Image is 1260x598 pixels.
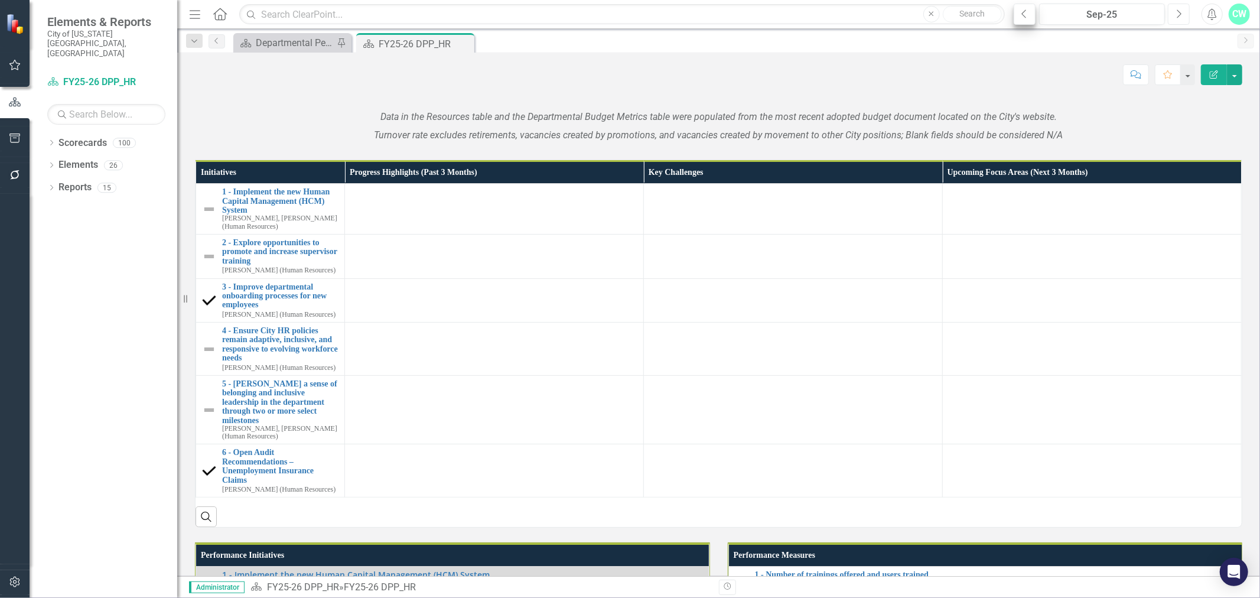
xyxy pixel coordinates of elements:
[222,214,338,230] small: [PERSON_NAME], [PERSON_NAME] (Human Resources)
[644,376,943,444] td: Double-Click to Edit
[644,278,943,323] td: Double-Click to Edit
[222,311,336,318] small: [PERSON_NAME] (Human Resources)
[47,76,165,89] a: FY25-26 DPP_HR
[104,160,123,170] div: 26
[345,234,644,278] td: Double-Click to Edit
[222,326,338,363] a: 4 - Ensure City HR policies remain adaptive, inclusive, and responsive to evolving workforce needs
[58,158,98,172] a: Elements
[943,278,1242,323] td: Double-Click to Edit
[97,183,116,193] div: 15
[267,581,339,593] a: FY25-26 DPP_HR
[379,37,471,51] div: FY25-26 DPP_HR
[1043,8,1161,22] div: Sep-25
[345,278,644,323] td: Double-Click to Edit
[345,376,644,444] td: Double-Click to Edit
[222,282,338,310] a: 3 - Improve departmental onboarding processes for new employees
[47,29,165,58] small: City of [US_STATE][GEOGRAPHIC_DATA], [GEOGRAPHIC_DATA]
[345,184,644,235] td: Double-Click to Edit
[222,486,336,493] small: [PERSON_NAME] (Human Resources)
[1220,558,1248,586] div: Open Intercom Messenger
[236,35,334,50] a: Departmental Performance Plans
[644,444,943,498] td: Double-Click to Edit
[196,444,345,498] td: Double-Click to Edit Right Click for Context Menu
[345,444,644,498] td: Double-Click to Edit
[202,572,216,586] img: Not Defined
[943,376,1242,444] td: Double-Click to Edit
[943,6,1002,22] button: Search
[196,376,345,444] td: Double-Click to Edit Right Click for Context Menu
[113,138,136,148] div: 100
[47,104,165,125] input: Search Below...
[58,136,107,150] a: Scorecards
[644,184,943,235] td: Double-Click to Edit
[222,238,338,265] a: 2 - Explore opportunities to promote and increase supervisor training
[196,184,345,235] td: Double-Click to Edit Right Click for Context Menu
[943,444,1242,498] td: Double-Click to Edit
[1039,4,1165,25] button: Sep-25
[202,293,216,307] img: Completed
[189,581,245,593] span: Administrator
[959,9,985,18] span: Search
[345,323,644,376] td: Double-Click to Edit
[202,342,216,356] img: Not Defined
[58,181,92,194] a: Reports
[222,448,338,485] a: 6 - Open Audit Recommendations – Unemployment Insurance Claims
[196,566,709,592] td: Double-Click to Edit Right Click for Context Menu
[6,14,27,34] img: ClearPoint Strategy
[250,581,710,594] div: »
[375,129,1063,141] em: Turnover rate excludes retirements, vacancies created by promotions, and vacancies created by mov...
[202,202,216,216] img: Not Defined
[202,249,216,264] img: Not Defined
[222,570,703,579] a: 1 - Implement the new Human Capital Management (HCM) System
[380,111,1057,122] em: Data in the Resources table and the Departmental Budget Metrics table were populated from the mos...
[202,464,216,478] img: Completed
[735,572,749,586] img: Not Defined
[222,425,338,440] small: [PERSON_NAME], [PERSON_NAME] (Human Resources)
[196,323,345,376] td: Double-Click to Edit Right Click for Context Menu
[943,234,1242,278] td: Double-Click to Edit
[728,566,1245,592] td: Double-Click to Edit Right Click for Context Menu
[755,570,1239,579] a: 1 - Number of trainings offered and users trained
[222,187,338,214] a: 1 - Implement the new Human Capital Management (HCM) System
[196,234,345,278] td: Double-Click to Edit Right Click for Context Menu
[222,379,338,425] a: 5 - [PERSON_NAME] a sense of belonging and inclusive leadership in the department through two or ...
[256,35,334,50] div: Departmental Performance Plans
[644,234,943,278] td: Double-Click to Edit
[47,15,165,29] span: Elements & Reports
[943,323,1242,376] td: Double-Click to Edit
[344,581,416,593] div: FY25-26 DPP_HR
[222,266,336,274] small: [PERSON_NAME] (Human Resources)
[239,4,1005,25] input: Search ClearPoint...
[222,364,336,372] small: [PERSON_NAME] (Human Resources)
[1229,4,1250,25] button: CW
[202,403,216,417] img: Not Defined
[644,323,943,376] td: Double-Click to Edit
[196,278,345,323] td: Double-Click to Edit Right Click for Context Menu
[943,184,1242,235] td: Double-Click to Edit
